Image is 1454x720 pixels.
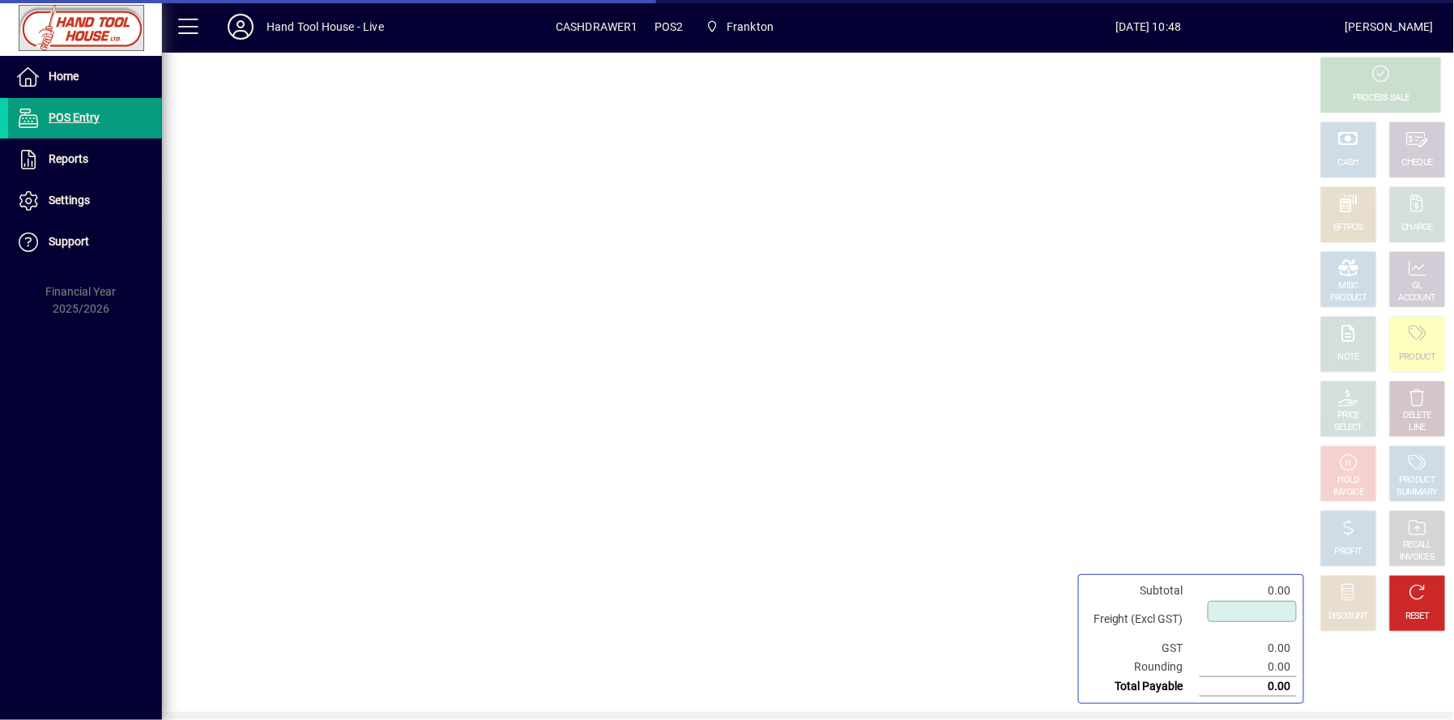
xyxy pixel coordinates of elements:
[700,12,781,41] span: Frankton
[1413,280,1423,292] div: GL
[1399,475,1435,487] div: PRODUCT
[727,14,774,40] span: Frankton
[1339,280,1358,292] div: MISC
[8,181,162,221] a: Settings
[1335,546,1362,558] div: PROFIT
[1399,292,1436,305] div: ACCOUNT
[266,14,384,40] div: Hand Tool House - Live
[1338,351,1359,364] div: NOTE
[1345,14,1434,40] div: [PERSON_NAME]
[1353,92,1409,104] div: PROCESS SALE
[1200,658,1297,677] td: 0.00
[1200,639,1297,658] td: 0.00
[1329,611,1368,623] div: DISCOUNT
[1333,487,1363,499] div: INVOICE
[1404,410,1431,422] div: DELETE
[1334,222,1364,234] div: EFTPOS
[1397,487,1438,499] div: SUMMARY
[1335,422,1363,434] div: SELECT
[655,14,684,40] span: POS2
[8,57,162,97] a: Home
[1338,410,1360,422] div: PRICE
[49,70,79,83] span: Home
[1405,611,1430,623] div: RESET
[1330,292,1367,305] div: PRODUCT
[556,14,638,40] span: CASHDRAWER1
[1200,677,1297,697] td: 0.00
[1404,539,1432,552] div: RECALL
[1085,600,1200,639] td: Freight (Excl GST)
[1402,222,1434,234] div: CHARGE
[1085,582,1200,600] td: Subtotal
[1085,677,1200,697] td: Total Payable
[1338,157,1359,169] div: CASH
[49,152,88,165] span: Reports
[1400,552,1435,564] div: INVOICES
[1200,582,1297,600] td: 0.00
[1402,157,1433,169] div: CHEQUE
[1085,639,1200,658] td: GST
[1085,658,1200,677] td: Rounding
[8,222,162,262] a: Support
[8,139,162,180] a: Reports
[1409,422,1426,434] div: LINE
[1338,475,1359,487] div: HOLD
[49,111,100,124] span: POS Entry
[215,12,266,41] button: Profile
[49,194,90,207] span: Settings
[953,14,1345,40] span: [DATE] 10:48
[49,235,89,248] span: Support
[1399,351,1435,364] div: PRODUCT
